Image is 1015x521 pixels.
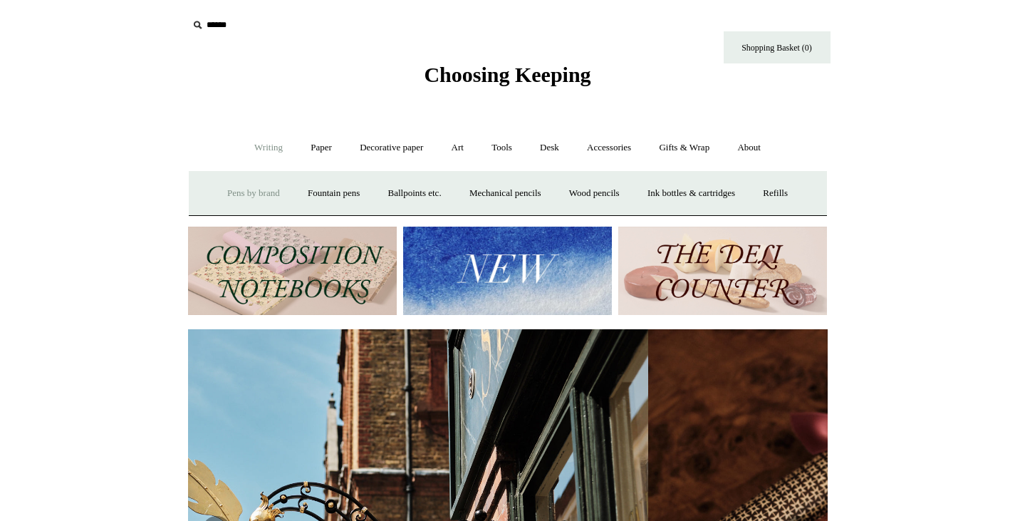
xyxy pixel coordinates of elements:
[298,129,345,167] a: Paper
[635,175,748,212] a: Ink bottles & cartridges
[439,129,477,167] a: Art
[347,129,436,167] a: Decorative paper
[479,129,525,167] a: Tools
[618,227,827,316] img: The Deli Counter
[724,129,774,167] a: About
[750,175,801,212] a: Refills
[527,129,572,167] a: Desk
[724,31,831,63] a: Shopping Basket (0)
[188,227,397,316] img: 202302 Composition ledgers.jpg__PID:69722ee6-fa44-49dd-a067-31375e5d54ec
[375,175,454,212] a: Ballpoints etc.
[424,74,590,84] a: Choosing Keeping
[424,63,590,86] span: Choosing Keeping
[403,227,612,316] img: New.jpg__PID:f73bdf93-380a-4a35-bcfe-7823039498e1
[646,129,722,167] a: Gifts & Wrap
[241,129,296,167] a: Writing
[295,175,373,212] a: Fountain pens
[457,175,554,212] a: Mechanical pencils
[574,129,644,167] a: Accessories
[214,175,293,212] a: Pens by brand
[556,175,633,212] a: Wood pencils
